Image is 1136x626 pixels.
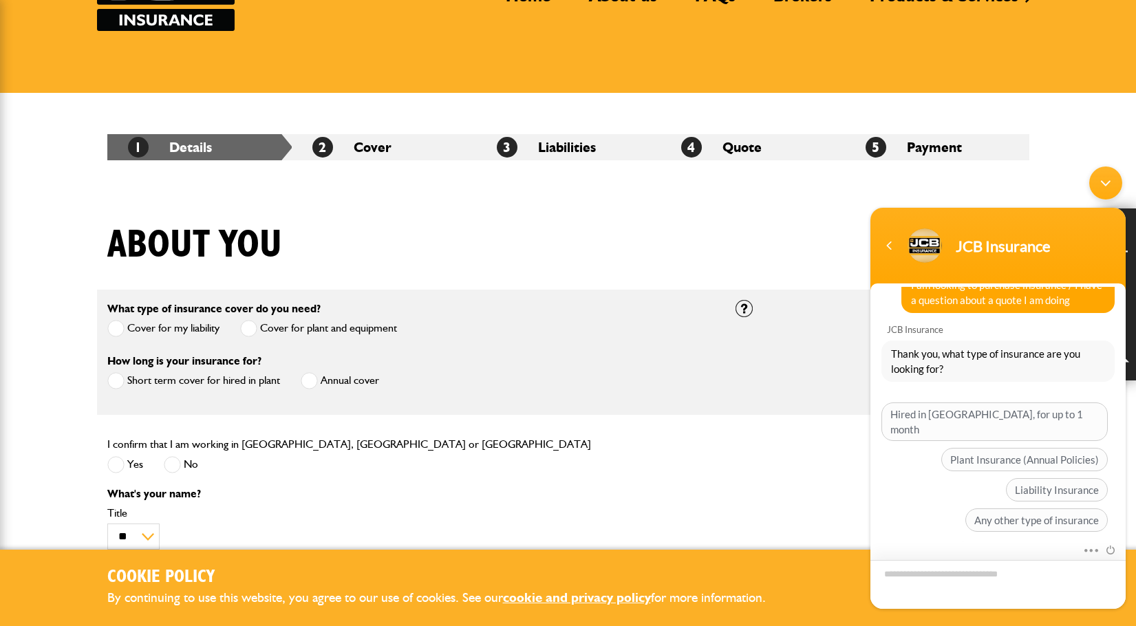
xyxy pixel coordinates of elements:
[107,134,292,160] li: Details
[681,137,702,158] span: 4
[661,134,845,160] li: Quote
[866,137,886,158] span: 5
[107,567,789,588] h2: Cookie Policy
[312,137,333,158] span: 2
[107,320,219,337] label: Cover for my liability
[107,508,715,519] label: Title
[497,137,517,158] span: 3
[128,137,149,158] span: 1
[107,356,261,367] label: How long is your insurance for?
[107,222,282,268] h1: About you
[107,488,715,499] p: What's your name?
[107,372,280,389] label: Short term cover for hired in plant
[107,439,591,450] label: I confirm that I am working in [GEOGRAPHIC_DATA], [GEOGRAPHIC_DATA] or [GEOGRAPHIC_DATA]
[107,456,143,473] label: Yes
[107,587,789,609] p: By continuing to use this website, you agree to our use of cookies. See our for more information.
[301,372,379,389] label: Annual cover
[292,134,476,160] li: Cover
[476,134,661,160] li: Liabilities
[164,456,198,473] label: No
[107,303,321,314] label: What type of insurance cover do you need?
[503,590,651,605] a: cookie and privacy policy
[864,160,1133,616] iframe: SalesIQ Chatwindow
[845,134,1029,160] li: Payment
[240,320,397,337] label: Cover for plant and equipment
